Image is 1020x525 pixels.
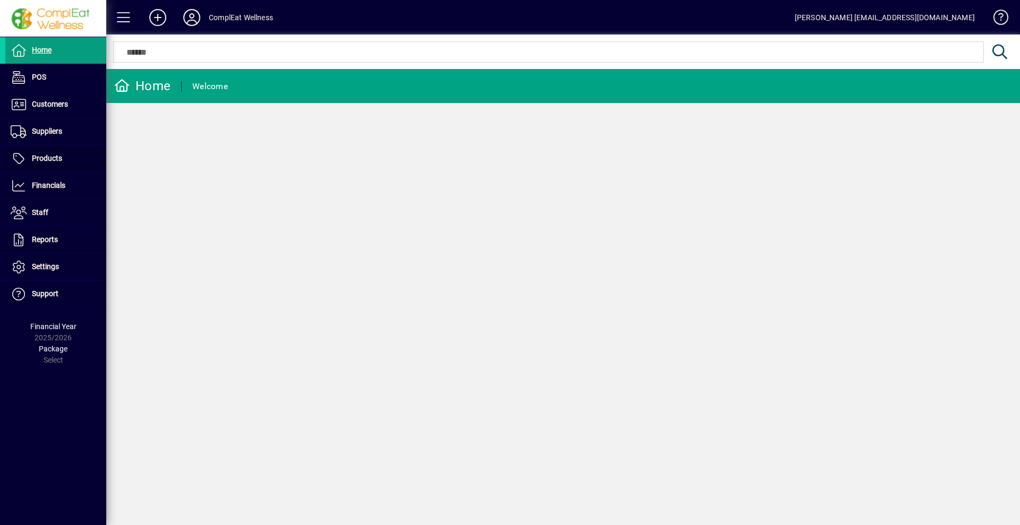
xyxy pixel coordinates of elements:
span: Support [32,289,58,298]
div: Welcome [192,78,228,95]
span: Home [32,46,52,54]
a: Staff [5,200,106,226]
span: Products [32,154,62,162]
button: Profile [175,8,209,27]
button: Add [141,8,175,27]
a: Reports [5,227,106,253]
span: Financial Year [30,322,76,331]
a: Products [5,145,106,172]
a: Suppliers [5,118,106,145]
span: Suppliers [32,127,62,135]
a: Support [5,281,106,307]
span: Settings [32,262,59,271]
span: Financials [32,181,65,190]
div: [PERSON_NAME] [EMAIL_ADDRESS][DOMAIN_NAME] [795,9,975,26]
div: ComplEat Wellness [209,9,273,26]
span: Package [39,345,67,353]
span: Staff [32,208,48,217]
span: Reports [32,235,58,244]
div: Home [114,78,171,94]
a: Customers [5,91,106,118]
span: POS [32,73,46,81]
a: Settings [5,254,106,280]
a: Knowledge Base [985,2,1007,37]
a: POS [5,64,106,91]
a: Financials [5,173,106,199]
span: Customers [32,100,68,108]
